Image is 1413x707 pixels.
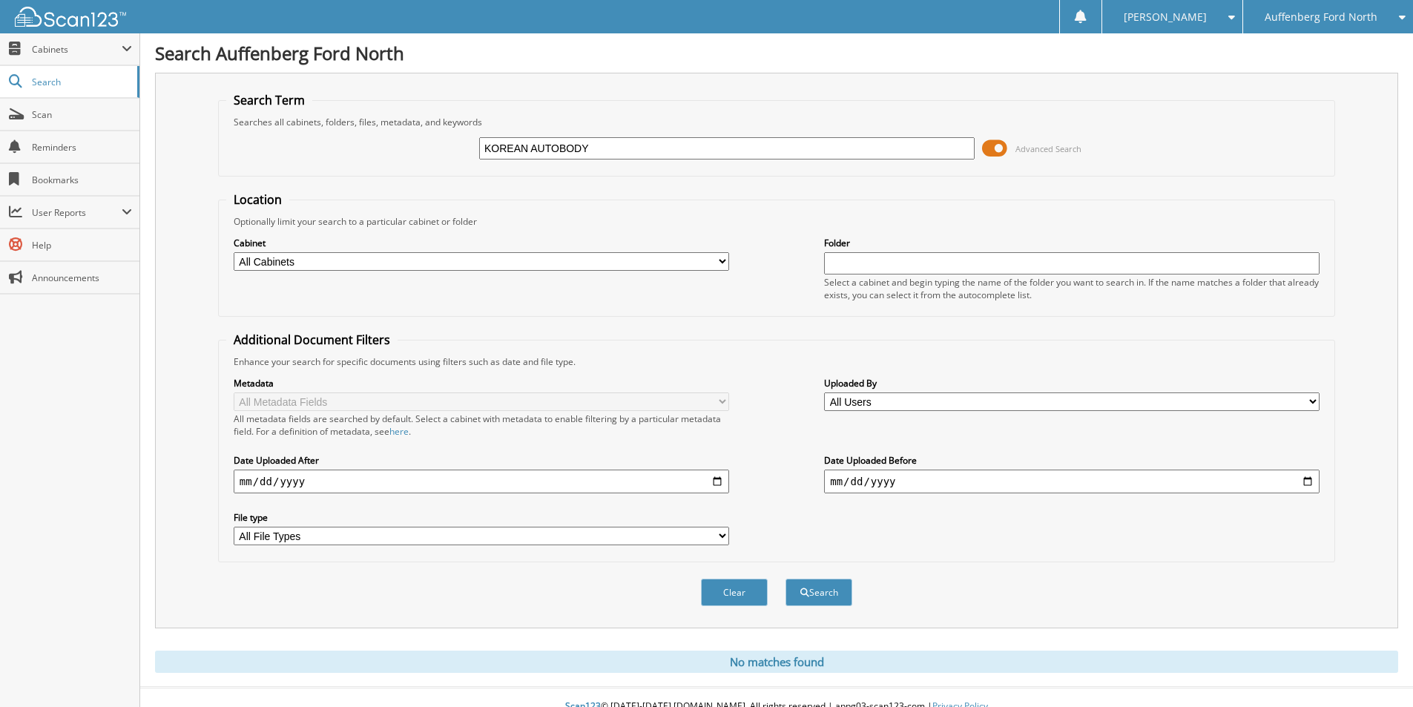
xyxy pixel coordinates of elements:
[32,141,132,154] span: Reminders
[824,276,1320,301] div: Select a cabinet and begin typing the name of the folder you want to search in. If the name match...
[226,191,289,208] legend: Location
[1015,143,1081,154] span: Advanced Search
[32,43,122,56] span: Cabinets
[226,92,312,108] legend: Search Term
[226,332,398,348] legend: Additional Document Filters
[824,470,1320,493] input: end
[824,454,1320,467] label: Date Uploaded Before
[234,470,729,493] input: start
[234,237,729,249] label: Cabinet
[155,41,1398,65] h1: Search Auffenberg Ford North
[32,272,132,284] span: Announcements
[226,116,1327,128] div: Searches all cabinets, folders, files, metadata, and keywords
[234,511,729,524] label: File type
[1265,13,1377,22] span: Auffenberg Ford North
[234,377,729,389] label: Metadata
[234,454,729,467] label: Date Uploaded After
[155,651,1398,673] div: No matches found
[32,108,132,121] span: Scan
[15,7,126,27] img: scan123-logo-white.svg
[824,237,1320,249] label: Folder
[785,579,852,606] button: Search
[701,579,768,606] button: Clear
[226,215,1327,228] div: Optionally limit your search to a particular cabinet or folder
[32,76,130,88] span: Search
[32,174,132,186] span: Bookmarks
[234,412,729,438] div: All metadata fields are searched by default. Select a cabinet with metadata to enable filtering b...
[226,355,1327,368] div: Enhance your search for specific documents using filters such as date and file type.
[824,377,1320,389] label: Uploaded By
[32,206,122,219] span: User Reports
[389,425,409,438] a: here
[1124,13,1207,22] span: [PERSON_NAME]
[32,239,132,251] span: Help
